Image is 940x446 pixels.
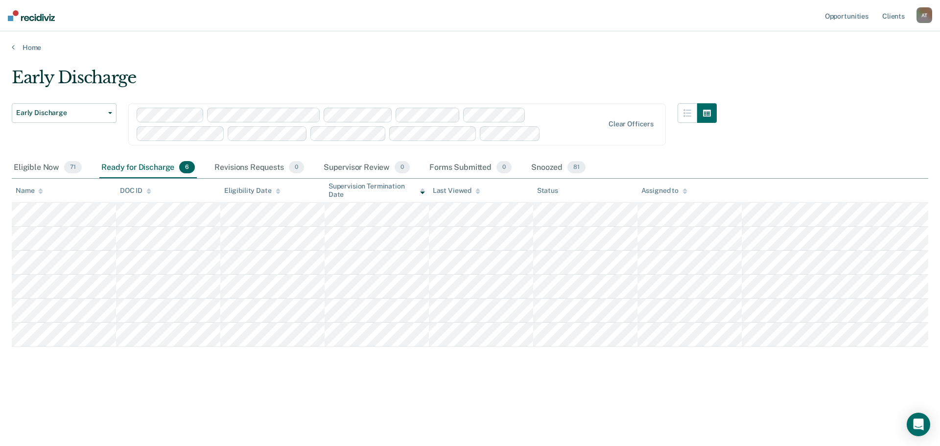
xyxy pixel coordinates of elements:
div: Last Viewed [433,187,480,195]
span: 71 [64,161,82,174]
div: DOC ID [120,187,151,195]
div: A T [916,7,932,23]
div: Supervision Termination Date [329,182,425,199]
span: 0 [289,161,304,174]
span: 0 [496,161,512,174]
span: Early Discharge [16,109,104,117]
span: 0 [395,161,410,174]
div: Eligible Now71 [12,157,84,179]
div: Revisions Requests0 [212,157,305,179]
div: Status [537,187,558,195]
div: Ready for Discharge6 [99,157,197,179]
div: Assigned to [641,187,687,195]
div: Snoozed81 [529,157,587,179]
div: Name [16,187,43,195]
div: Early Discharge [12,68,717,95]
span: 81 [567,161,586,174]
div: Supervisor Review0 [322,157,412,179]
div: Eligibility Date [224,187,281,195]
img: Recidiviz [8,10,55,21]
div: Clear officers [609,120,654,128]
a: Home [12,43,928,52]
span: 6 [179,161,195,174]
div: Open Intercom Messenger [907,413,930,436]
div: Forms Submitted0 [427,157,514,179]
button: AT [916,7,932,23]
button: Early Discharge [12,103,117,123]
